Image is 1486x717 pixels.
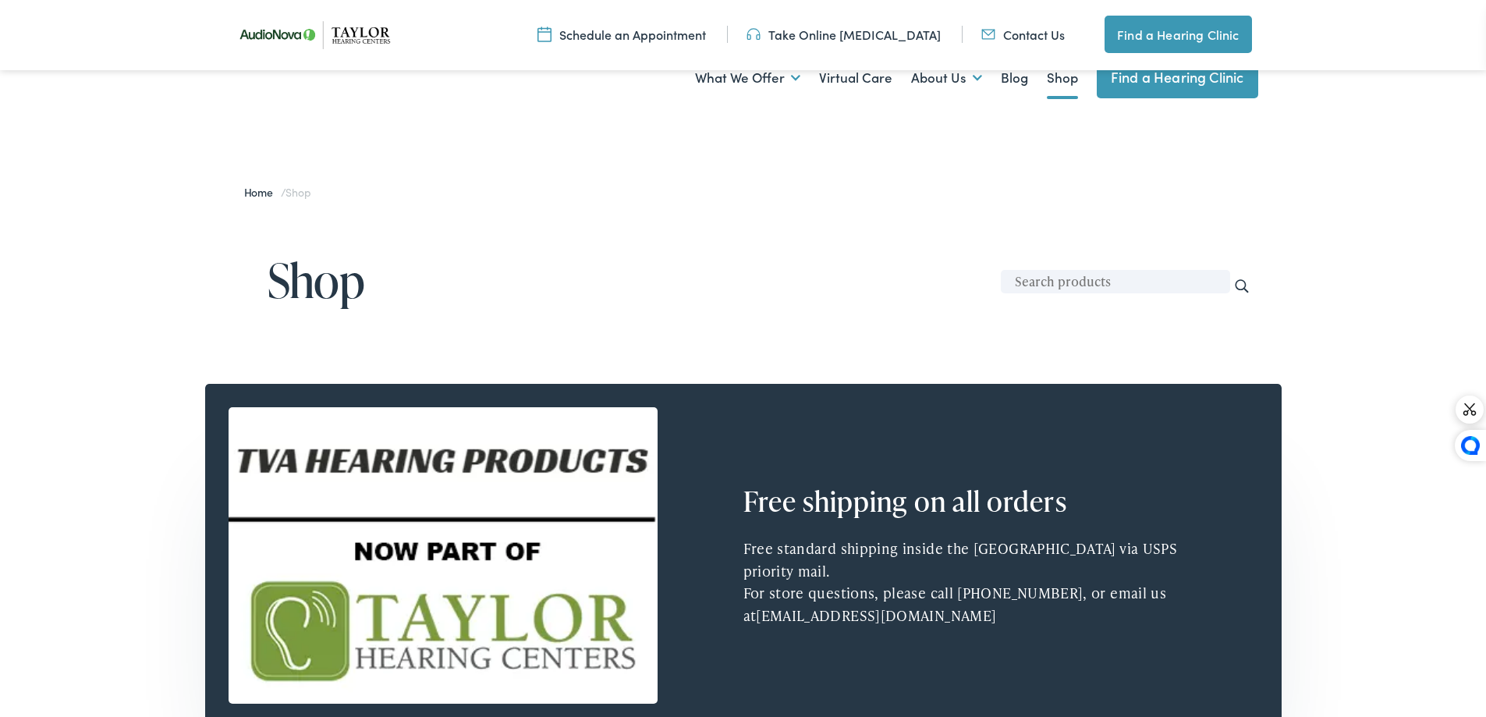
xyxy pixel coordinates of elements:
[695,49,800,107] a: What We Offer
[1105,16,1251,53] a: Find a Hearing Clinic
[819,49,892,107] a: Virtual Care
[911,49,982,107] a: About Us
[743,485,1149,518] h2: Free shipping on all orders
[756,605,996,625] a: [EMAIL_ADDRESS][DOMAIN_NAME]
[1047,49,1078,107] a: Shop
[747,26,761,43] img: utility icon
[244,184,281,200] a: Home
[285,184,310,200] span: Shop
[981,26,995,43] img: utility icon
[747,26,941,43] a: Take Online [MEDICAL_DATA]
[1097,56,1258,98] a: Find a Hearing Clinic
[981,26,1065,43] a: Contact Us
[1233,278,1250,295] input: Search
[537,26,706,43] a: Schedule an Appointment
[1001,270,1230,293] input: Search products
[1001,49,1028,107] a: Blog
[537,26,551,43] img: utility icon
[743,538,1215,583] p: Free standard shipping inside the [GEOGRAPHIC_DATA] via USPS priority mail.
[244,184,311,200] span: /
[268,254,1258,306] h1: Shop
[743,582,1215,627] p: For store questions, please call [PHONE_NUMBER], or email us at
